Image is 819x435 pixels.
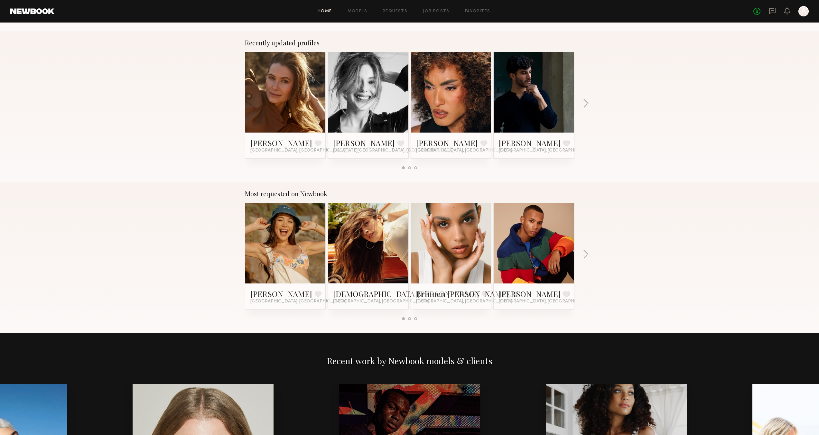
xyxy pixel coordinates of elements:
[416,148,512,153] span: [GEOGRAPHIC_DATA], [GEOGRAPHIC_DATA]
[333,148,453,153] span: [US_STATE][GEOGRAPHIC_DATA], [GEOGRAPHIC_DATA]
[250,299,346,304] span: [GEOGRAPHIC_DATA], [GEOGRAPHIC_DATA]
[416,138,478,148] a: [PERSON_NAME]
[348,9,367,14] a: Models
[499,299,595,304] span: [GEOGRAPHIC_DATA], [GEOGRAPHIC_DATA]
[318,9,332,14] a: Home
[499,138,561,148] a: [PERSON_NAME]
[245,190,574,198] div: Most requested on Newbook
[465,9,490,14] a: Favorites
[333,299,429,304] span: [GEOGRAPHIC_DATA], [GEOGRAPHIC_DATA]
[250,148,346,153] span: [GEOGRAPHIC_DATA], [GEOGRAPHIC_DATA]
[416,299,512,304] span: [GEOGRAPHIC_DATA], [GEOGRAPHIC_DATA]
[250,138,312,148] a: [PERSON_NAME]
[423,9,450,14] a: Job Posts
[333,289,479,299] a: [DEMOGRAPHIC_DATA][PERSON_NAME]
[245,39,574,47] div: Recently updated profiles
[499,289,561,299] a: [PERSON_NAME]
[250,289,312,299] a: [PERSON_NAME]
[499,148,595,153] span: [GEOGRAPHIC_DATA], [GEOGRAPHIC_DATA]
[383,9,407,14] a: Requests
[416,289,509,299] a: Brinnen [PERSON_NAME]
[333,138,395,148] a: [PERSON_NAME]
[798,6,809,16] a: A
